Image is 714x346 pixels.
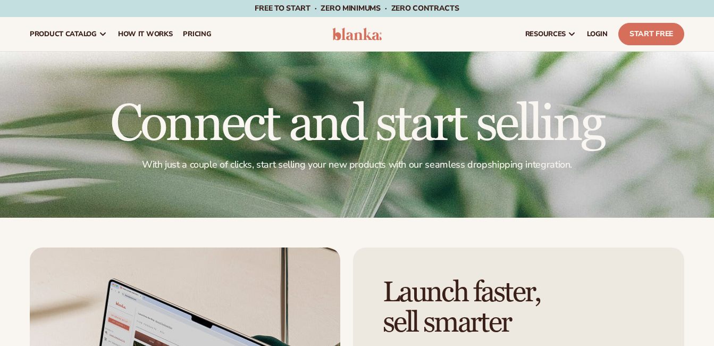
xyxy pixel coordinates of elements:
h1: Connect and start selling [30,99,684,150]
a: Start Free [618,23,684,45]
span: Free to start · ZERO minimums · ZERO contracts [255,3,459,13]
a: LOGIN [582,17,613,51]
p: With just a couple of clicks, start selling your new products with our seamless dropshipping inte... [30,159,684,171]
img: logo [332,28,382,40]
span: LOGIN [587,30,608,38]
span: product catalog [30,30,97,38]
span: resources [525,30,566,38]
span: How It Works [118,30,173,38]
a: pricing [178,17,216,51]
a: product catalog [24,17,113,51]
a: resources [520,17,582,51]
a: How It Works [113,17,178,51]
h2: Launch faster, sell smarter [383,277,654,337]
span: pricing [183,30,211,38]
